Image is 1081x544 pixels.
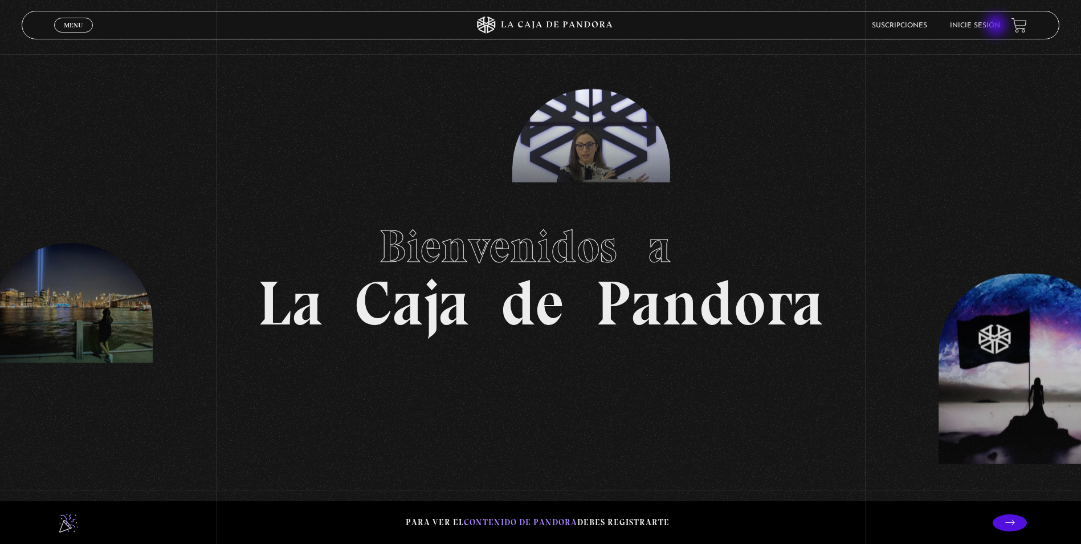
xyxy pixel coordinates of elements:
[379,219,703,274] span: Bienvenidos a
[406,515,670,530] p: Para ver el debes registrarte
[464,517,577,527] span: contenido de Pandora
[64,22,83,29] span: Menu
[950,22,1000,29] a: Inicie sesión
[60,31,87,39] span: Cerrar
[258,209,823,335] h1: La Caja de Pandora
[1011,18,1027,33] a: View your shopping cart
[872,22,927,29] a: Suscripciones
